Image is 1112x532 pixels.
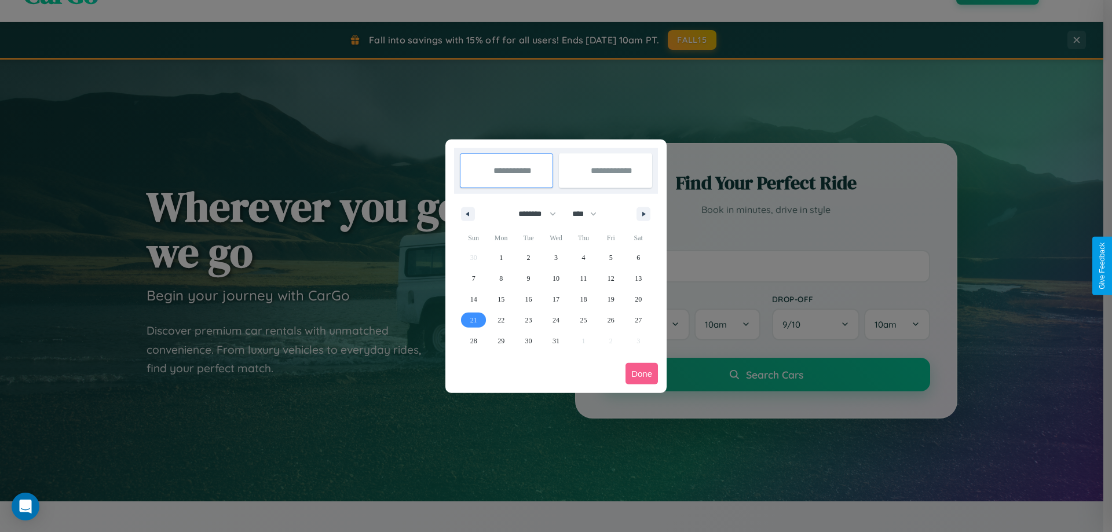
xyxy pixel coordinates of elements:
span: 28 [470,331,477,351]
span: 18 [580,289,587,310]
span: 5 [609,247,613,268]
span: 15 [498,289,504,310]
span: 8 [499,268,503,289]
span: Wed [542,229,569,247]
span: 3 [554,247,558,268]
span: Sun [460,229,487,247]
button: 23 [515,310,542,331]
button: 3 [542,247,569,268]
button: 24 [542,310,569,331]
button: 9 [515,268,542,289]
button: 28 [460,331,487,351]
button: 7 [460,268,487,289]
span: 19 [608,289,614,310]
div: Open Intercom Messenger [12,493,39,520]
button: 19 [597,289,624,310]
span: 10 [553,268,559,289]
button: 14 [460,289,487,310]
button: Done [625,363,658,384]
span: 1 [499,247,503,268]
button: 10 [542,268,569,289]
button: 1 [487,247,514,268]
span: 21 [470,310,477,331]
button: 6 [625,247,652,268]
div: Give Feedback [1098,243,1106,289]
button: 25 [570,310,597,331]
button: 4 [570,247,597,268]
span: 22 [498,310,504,331]
button: 8 [487,268,514,289]
span: Fri [597,229,624,247]
span: 13 [635,268,642,289]
span: 27 [635,310,642,331]
span: Sat [625,229,652,247]
button: 2 [515,247,542,268]
span: 25 [580,310,587,331]
span: 7 [472,268,475,289]
span: 20 [635,289,642,310]
button: 5 [597,247,624,268]
span: 12 [608,268,614,289]
button: 31 [542,331,569,351]
span: 23 [525,310,532,331]
button: 29 [487,331,514,351]
span: 31 [553,331,559,351]
button: 22 [487,310,514,331]
button: 30 [515,331,542,351]
button: 12 [597,268,624,289]
span: Thu [570,229,597,247]
button: 16 [515,289,542,310]
span: 16 [525,289,532,310]
span: 9 [527,268,531,289]
span: 17 [553,289,559,310]
button: 11 [570,268,597,289]
span: 6 [637,247,640,268]
button: 20 [625,289,652,310]
button: 15 [487,289,514,310]
button: 27 [625,310,652,331]
span: 11 [580,268,587,289]
span: Tue [515,229,542,247]
span: 2 [527,247,531,268]
button: 21 [460,310,487,331]
button: 17 [542,289,569,310]
span: 14 [470,289,477,310]
span: 29 [498,331,504,351]
button: 18 [570,289,597,310]
span: 24 [553,310,559,331]
button: 13 [625,268,652,289]
span: 4 [581,247,585,268]
button: 26 [597,310,624,331]
span: 26 [608,310,614,331]
span: Mon [487,229,514,247]
span: 30 [525,331,532,351]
